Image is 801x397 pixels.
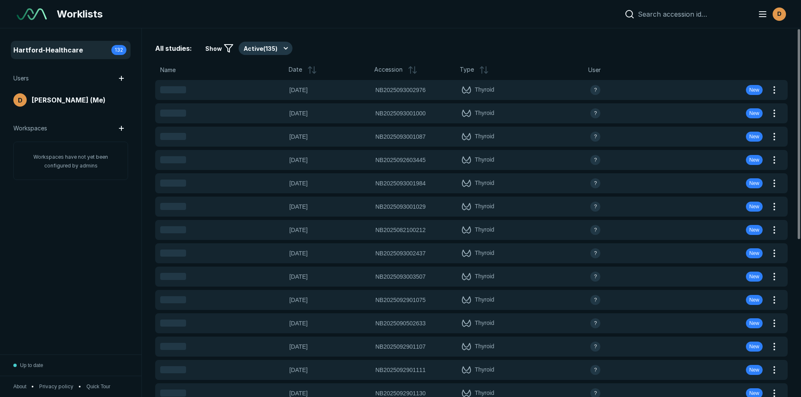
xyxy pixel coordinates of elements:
span: D [777,10,781,18]
span: New [749,343,759,350]
button: Loading[DATE]NB2025093001984Thyroidavatar-nameNew [155,173,768,193]
span: ? [594,390,597,397]
a: Privacy policy [39,383,73,390]
span: Loading [160,250,186,257]
span: Hartford-Healthcare [13,45,83,55]
span: [DATE] [289,155,370,165]
div: avatar-name [590,108,600,118]
div: New [746,225,763,235]
span: ? [594,273,597,280]
span: NB2025093001000 [375,109,426,118]
button: Loading[DATE]NB2025093001000Thyroidavatar-nameNew [155,103,768,123]
span: Loading [160,343,186,350]
span: [DATE] [289,319,370,328]
span: Loading [160,86,186,93]
button: Loading[DATE]NB2025093002976Thyroidavatar-nameNew [155,80,768,100]
button: Loading[DATE]NB2025092901075Thyroidavatar-nameNew [155,290,768,310]
div: avatar-name [590,178,600,188]
button: Loading[DATE]NB2025093002437Thyroidavatar-nameNew [155,243,768,263]
div: 132 [111,45,126,55]
span: [DATE] [289,272,370,281]
button: Quick Tour [86,383,110,390]
span: ? [594,320,597,327]
span: Loading [160,390,186,397]
span: Loading [160,110,186,117]
span: ? [594,156,597,164]
span: Loading [160,180,186,187]
span: Loading [160,156,186,163]
button: About [13,383,26,390]
span: Date [289,65,302,75]
span: NB2025093001087 [375,132,426,141]
div: New [746,272,763,282]
span: New [749,110,759,117]
span: NB2025082100212 [375,225,426,235]
span: Thyroid [475,365,494,375]
button: Loading[DATE]NB2025092901107Thyroidavatar-nameNew [155,337,768,357]
span: Loading [160,296,186,303]
span: Loading [160,320,186,327]
span: [PERSON_NAME] (Me) [32,95,106,105]
span: New [749,86,759,94]
span: Thyroid [475,155,494,165]
span: New [749,296,759,304]
span: Thyroid [475,318,494,328]
span: NB2025092901107 [375,342,426,351]
span: New [749,390,759,397]
span: [DATE] [289,249,370,258]
div: New [746,108,763,118]
span: Loading [160,203,186,210]
button: avatar-name [753,6,788,22]
div: New [746,178,763,188]
span: Users [13,74,29,83]
div: avatar-name [590,225,600,235]
span: New [749,226,759,234]
button: Loading[DATE]NB2025093001087Thyroidavatar-nameNew [155,127,768,147]
span: New [749,156,759,164]
span: NB2025093003507 [375,272,426,281]
input: Search accession id… [638,10,748,18]
span: [DATE] [289,132,370,141]
div: avatar-name [590,295,600,305]
button: Active(135) [239,42,292,55]
span: ? [594,226,597,234]
span: [DATE] [289,202,370,211]
a: See-Mode Logo [13,5,50,23]
span: [DATE] [289,179,370,188]
span: 132 [115,46,123,54]
span: NB2025093001984 [375,179,426,188]
span: Thyroid [475,342,494,352]
div: avatar-name [773,7,786,21]
span: Loading [160,133,186,140]
div: avatar-name [590,202,600,212]
a: Hartford-Healthcare132 [12,42,130,58]
span: Show [205,44,222,53]
span: User [588,65,601,75]
span: ? [594,203,597,210]
div: New [746,248,763,258]
div: avatar-name [13,93,27,107]
span: New [749,203,759,210]
div: New [746,85,763,95]
div: avatar-name [590,272,600,282]
div: avatar-name [590,155,600,165]
div: avatar-name [590,248,600,258]
div: avatar-name [590,132,600,142]
span: New [749,273,759,280]
span: D [18,96,23,105]
span: ? [594,250,597,257]
span: NB2025092603445 [375,155,426,165]
div: avatar-name [590,342,600,352]
span: Accession [374,65,403,75]
span: New [749,250,759,257]
span: Loading [160,273,186,280]
span: New [749,180,759,187]
span: [DATE] [289,109,370,118]
span: ? [594,296,597,304]
span: [DATE] [289,295,370,305]
span: • [78,383,81,390]
span: [DATE] [289,342,370,351]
